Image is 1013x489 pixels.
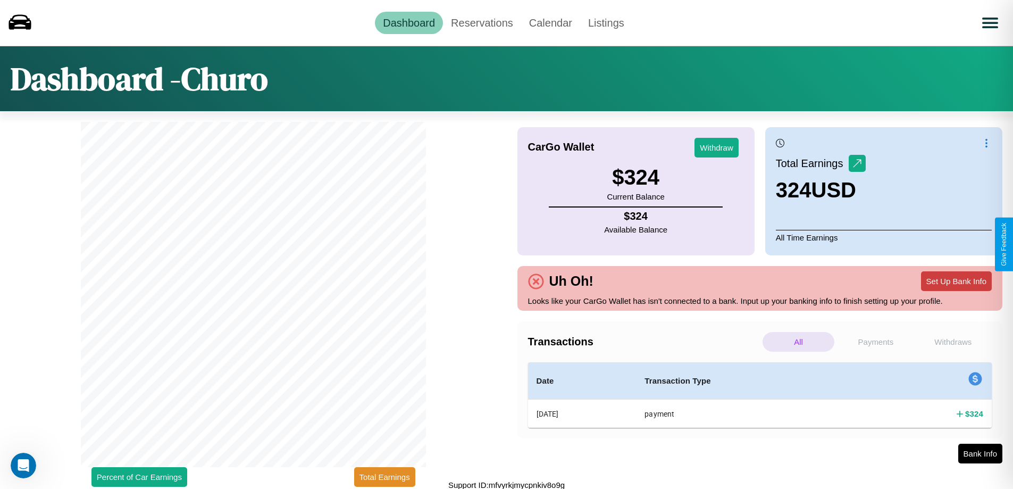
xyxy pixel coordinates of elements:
h4: Transaction Type [644,375,857,387]
a: Listings [580,12,632,34]
p: Available Balance [604,222,667,237]
h3: 324 USD [776,178,866,202]
th: [DATE] [528,400,637,428]
button: Withdraw [694,138,739,158]
h4: CarGo Wallet [528,141,595,153]
p: Withdraws [917,332,989,352]
table: simple table [528,362,992,428]
a: Reservations [443,12,521,34]
p: Looks like your CarGo Wallet has isn't connected to a bank. Input up your banking info to finish ... [528,294,992,308]
iframe: Intercom live chat [11,453,36,478]
h4: Date [537,375,628,387]
h4: $ 324 [965,408,983,419]
button: Bank Info [958,444,1002,463]
h4: Uh Oh! [544,273,599,289]
button: Total Earnings [354,467,415,487]
h4: $ 324 [604,210,667,222]
p: All [763,332,834,352]
button: Open menu [975,8,1005,38]
p: All Time Earnings [776,230,992,245]
th: payment [636,400,866,428]
p: Current Balance [607,189,664,204]
div: Give Feedback [1000,223,1008,266]
h1: Dashboard - Churo [11,57,268,101]
button: Set Up Bank Info [921,271,992,291]
a: Dashboard [375,12,443,34]
a: Calendar [521,12,580,34]
p: Payments [840,332,911,352]
h3: $ 324 [607,165,664,189]
h4: Transactions [528,336,760,348]
p: Total Earnings [776,154,849,173]
button: Percent of Car Earnings [91,467,187,487]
